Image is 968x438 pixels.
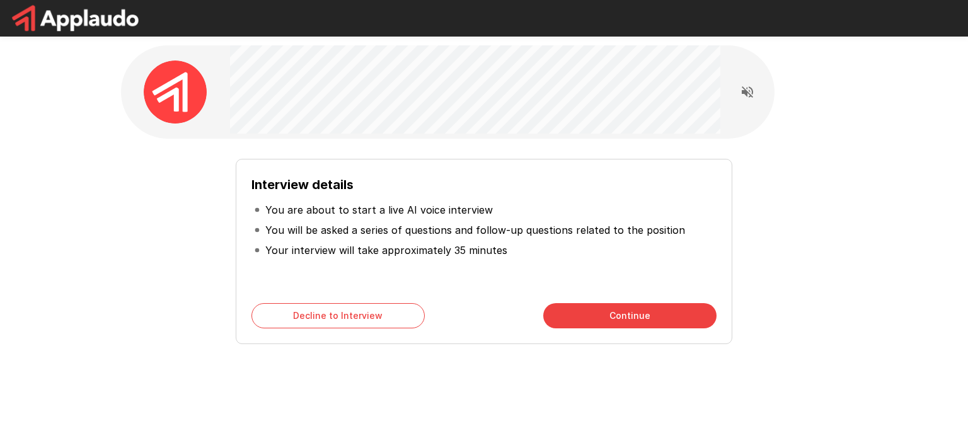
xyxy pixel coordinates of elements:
[265,222,685,238] p: You will be asked a series of questions and follow-up questions related to the position
[251,177,354,192] b: Interview details
[735,79,760,105] button: Read questions aloud
[144,61,207,124] img: applaudo_avatar.png
[265,202,493,217] p: You are about to start a live AI voice interview
[543,303,717,328] button: Continue
[251,303,425,328] button: Decline to Interview
[265,243,507,258] p: Your interview will take approximately 35 minutes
